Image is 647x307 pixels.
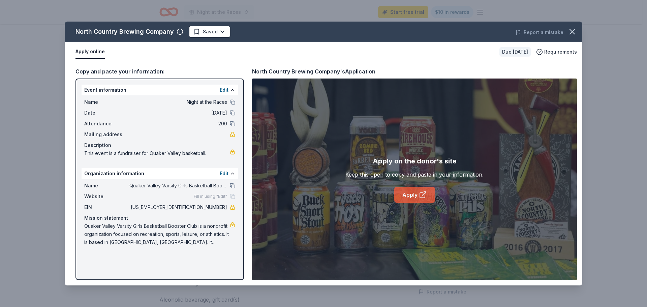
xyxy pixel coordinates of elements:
[189,26,230,38] button: Saved
[75,26,174,37] div: North Country Brewing Company
[84,141,235,149] div: Description
[129,203,227,211] span: [US_EMPLOYER_IDENTIFICATION_NUMBER]
[536,48,577,56] button: Requirements
[220,170,228,178] button: Edit
[345,171,484,179] div: Keep this open to copy and paste in your information.
[373,156,457,166] div: Apply on the donor's site
[252,67,375,76] div: North Country Brewing Company's Application
[84,182,129,190] span: Name
[544,48,577,56] span: Requirements
[129,109,227,117] span: [DATE]
[75,67,244,76] div: Copy and paste your information:
[84,120,129,128] span: Attendance
[394,187,435,203] a: Apply
[499,47,531,57] div: Due [DATE]
[75,45,105,59] button: Apply online
[129,120,227,128] span: 200
[84,222,230,246] span: Quaker Valley Varsity Girls Basketball Booster Club is a nonprofit organization focused on recrea...
[84,203,129,211] span: EIN
[220,86,228,94] button: Edit
[82,168,238,179] div: Organization information
[194,194,227,199] span: Fill in using "Edit"
[84,214,235,222] div: Mission statement
[84,109,129,117] span: Date
[516,28,563,36] button: Report a mistake
[129,98,227,106] span: Night at the Races
[129,182,227,190] span: Quaker Valley Varsity Girls Basketball Booster Club
[84,192,129,201] span: Website
[82,85,238,95] div: Event information
[84,149,230,157] span: This event is a fundraiser for Quaker Valley basketball.
[203,28,218,36] span: Saved
[84,130,129,139] span: Mailing address
[84,98,129,106] span: Name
